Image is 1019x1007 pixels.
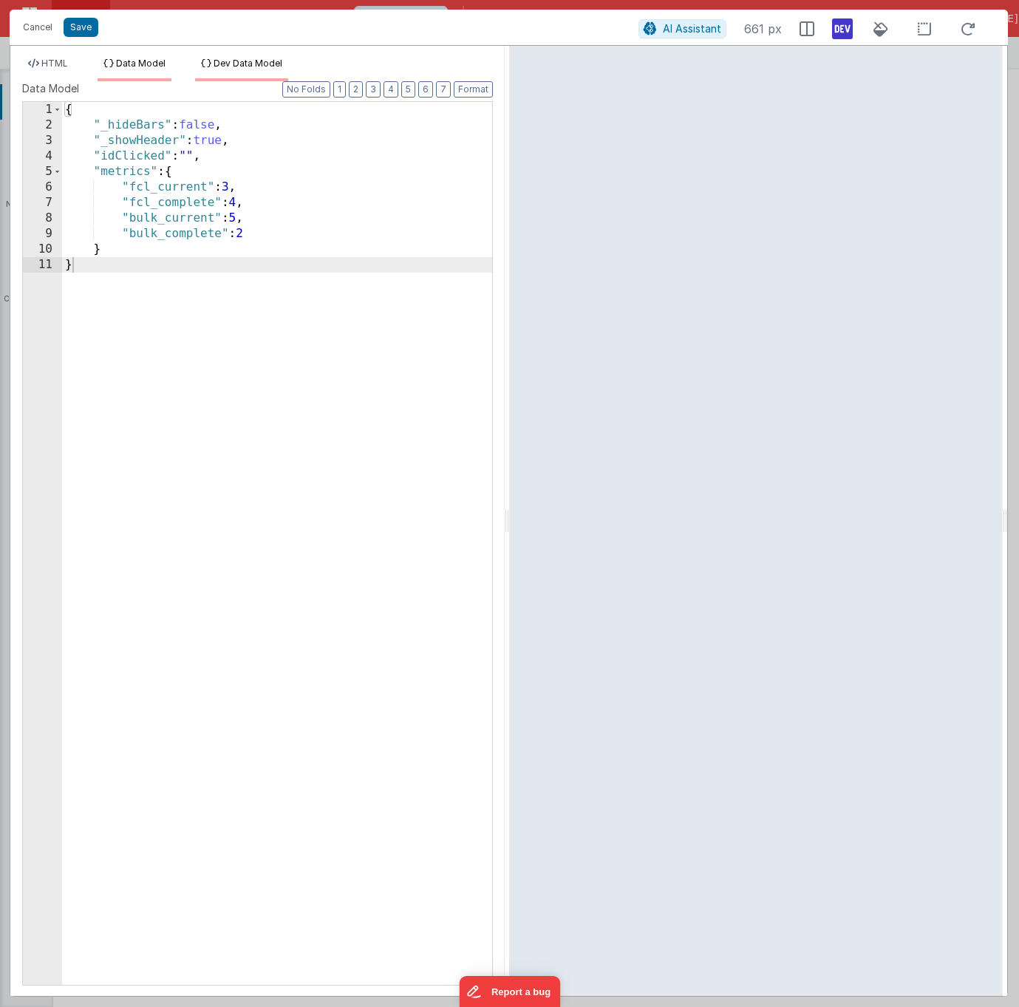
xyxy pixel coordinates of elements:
[401,81,415,98] button: 5
[23,195,62,211] div: 7
[436,81,451,98] button: 7
[23,149,62,164] div: 4
[638,19,726,38] button: AI Assistant
[23,242,62,257] div: 10
[23,211,62,226] div: 8
[663,22,721,35] span: AI Assistant
[744,20,782,38] span: 661 px
[384,81,398,98] button: 4
[349,81,363,98] button: 2
[23,164,62,180] div: 5
[116,58,166,69] span: Data Model
[214,58,282,69] span: Dev Data Model
[23,257,62,273] div: 11
[23,133,62,149] div: 3
[23,180,62,195] div: 6
[16,17,60,38] button: Cancel
[333,81,346,98] button: 1
[41,58,68,69] span: HTML
[23,117,62,133] div: 2
[418,81,433,98] button: 6
[64,18,98,37] button: Save
[23,226,62,242] div: 9
[22,81,79,96] span: Data Model
[282,81,330,98] button: No Folds
[459,976,560,1007] iframe: Marker.io feedback button
[366,81,381,98] button: 3
[454,81,493,98] button: Format
[23,102,62,117] div: 1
